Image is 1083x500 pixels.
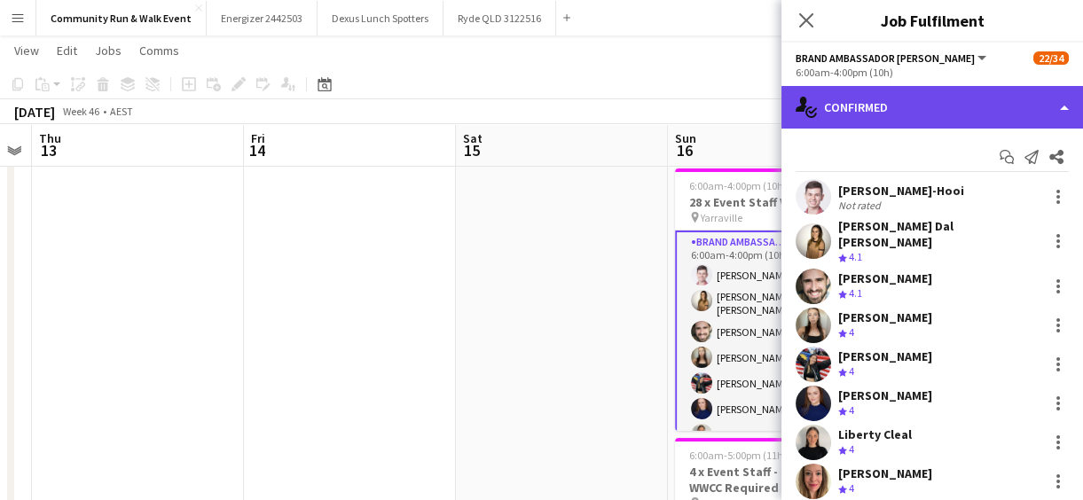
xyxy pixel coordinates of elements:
span: Yarraville [701,211,742,224]
button: Dexus Lunch Spotters [318,1,443,35]
div: [PERSON_NAME] [838,348,932,364]
h3: 28 x Event Staff Various Roles [675,194,874,210]
span: 4.1 [849,250,862,263]
div: [PERSON_NAME]-Hooi [838,183,964,199]
div: AEST [110,105,133,118]
a: Edit [50,39,84,62]
button: Ryde QLD 3122516 [443,1,556,35]
span: Comms [139,43,179,59]
span: Edit [57,43,77,59]
div: [PERSON_NAME] Dal [PERSON_NAME] [838,218,1040,250]
h3: 4 x Event Staff - Kids Zone WWCC Required [675,464,874,496]
span: Sat [463,130,483,146]
button: Brand Ambassador [PERSON_NAME] [796,51,989,65]
div: Not rated [838,199,884,212]
div: 6:00am-4:00pm (10h) [796,66,1069,79]
span: 4.1 [849,286,862,300]
div: [PERSON_NAME] [838,387,932,403]
span: Sun [675,130,696,146]
span: 6:00am-4:00pm (10h) [689,179,787,192]
a: Comms [132,39,186,62]
span: 4 [849,442,854,456]
span: Jobs [95,43,122,59]
span: View [14,43,39,59]
span: Week 46 [59,105,103,118]
div: [PERSON_NAME] [838,270,932,286]
span: 4 [849,403,854,417]
span: 4 [849,325,854,339]
span: 15 [460,140,483,160]
span: 16 [672,140,696,160]
span: Thu [39,130,61,146]
div: [DATE] [14,103,55,121]
span: 14 [248,140,265,160]
span: Fri [251,130,265,146]
a: View [7,39,46,62]
div: Confirmed [781,86,1083,129]
span: 13 [36,140,61,160]
span: Brand Ambassador Sun [796,51,975,65]
span: 22/34 [1033,51,1069,65]
span: 4 [849,364,854,378]
div: [PERSON_NAME] [838,309,932,325]
div: [PERSON_NAME] [838,465,932,481]
span: 4 [849,481,854,495]
button: Community Run & Walk Event [36,1,207,35]
span: 6:00am-5:00pm (11h) [689,449,787,462]
div: Liberty Cleal [838,426,912,442]
a: Jobs [88,39,129,62]
h3: Job Fulfilment [781,9,1083,32]
app-job-card: 6:00am-4:00pm (10h)22/3428 x Event Staff Various Roles Yarraville1 RoleBrand Ambassador [PERSON_N... [675,168,874,431]
button: Energizer 2442503 [207,1,318,35]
